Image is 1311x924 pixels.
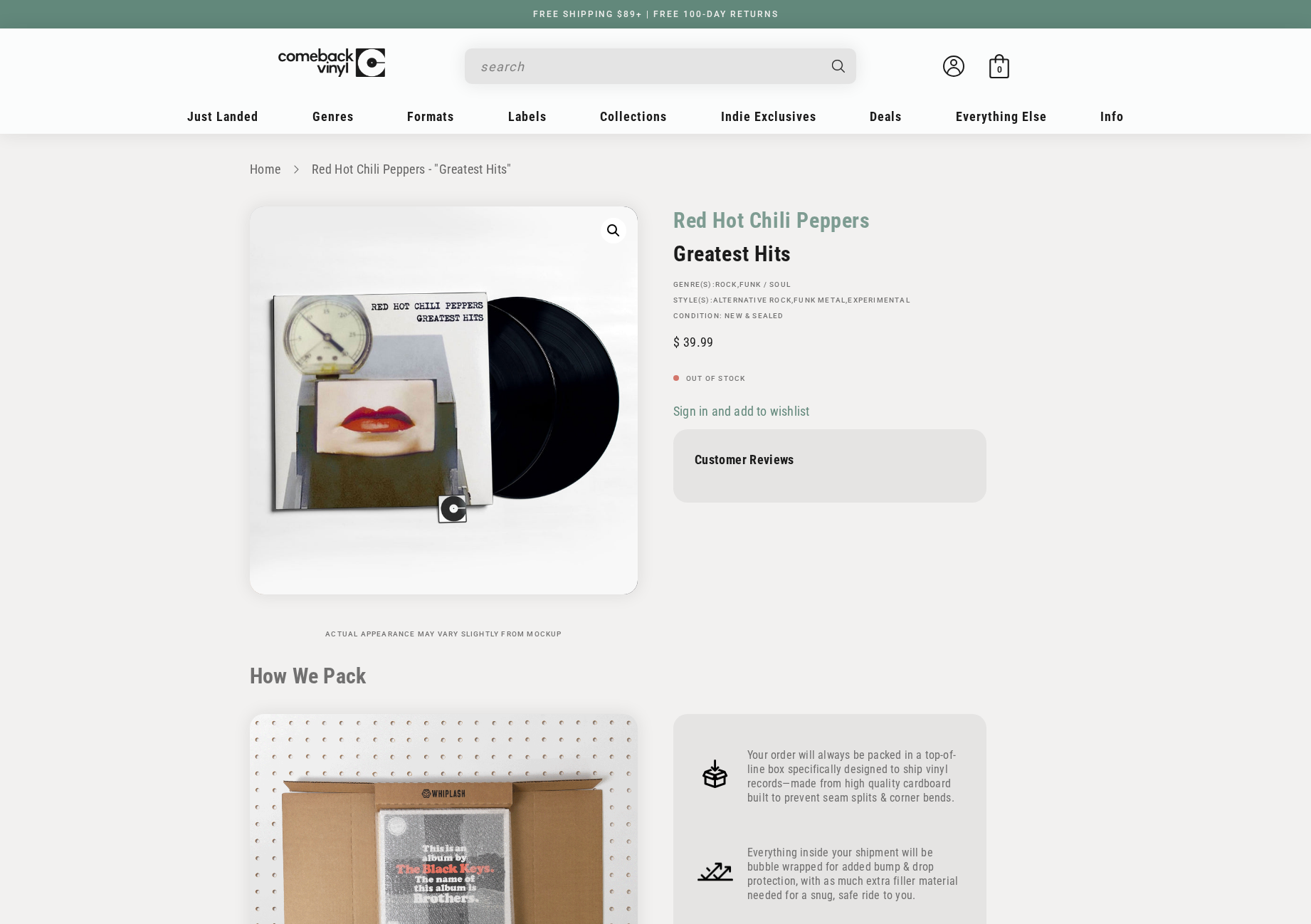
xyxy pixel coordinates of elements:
[187,109,258,124] span: Just Landed
[250,162,280,177] a: Home
[997,64,1002,75] span: 0
[519,9,793,19] a: FREE SHIPPING $89+ | FREE 100-DAY RETURNS
[673,280,986,289] p: GENRE(S): ,
[407,109,454,124] span: Formats
[508,109,547,124] span: Labels
[312,109,354,124] span: Genres
[480,52,818,81] input: search
[600,109,667,124] span: Collections
[673,374,986,383] p: Out of stock
[250,206,638,639] media-gallery: Gallery Viewer
[673,335,680,350] span: $
[673,404,809,419] span: Sign in and add to wishlist
[956,109,1047,124] span: Everything Else
[747,748,965,805] p: Your order will always be packed in a top-of-line box specifically designed to ship vinyl records...
[695,753,736,794] img: Frame_4.png
[673,241,986,266] h2: Greatest Hits
[794,296,846,304] a: Funk Metal
[673,335,713,350] span: 39.99
[673,403,814,419] button: Sign in and add to wishlist
[747,846,965,903] p: Everything inside your shipment will be bubble wrapped for added bump & drop protection, with as ...
[739,280,791,288] a: Funk / Soul
[250,159,1061,180] nav: breadcrumbs
[673,312,986,320] p: Condition: New & Sealed
[1100,109,1124,124] span: Info
[465,48,856,84] div: Search
[695,851,736,892] img: Frame_4_1.png
[820,48,858,84] button: Search
[312,162,512,177] a: Red Hot Chili Peppers - "Greatest Hits"
[715,280,737,288] a: Rock
[848,296,910,304] a: Experimental
[673,206,870,234] a: Red Hot Chili Peppers
[721,109,816,124] span: Indie Exclusives
[250,663,1061,689] h2: How We Pack
[673,296,986,305] p: STYLE(S): , ,
[713,296,791,304] a: Alternative Rock
[870,109,902,124] span: Deals
[250,630,638,639] p: Actual appearance may vary slightly from mockup
[695,452,965,467] p: Customer Reviews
